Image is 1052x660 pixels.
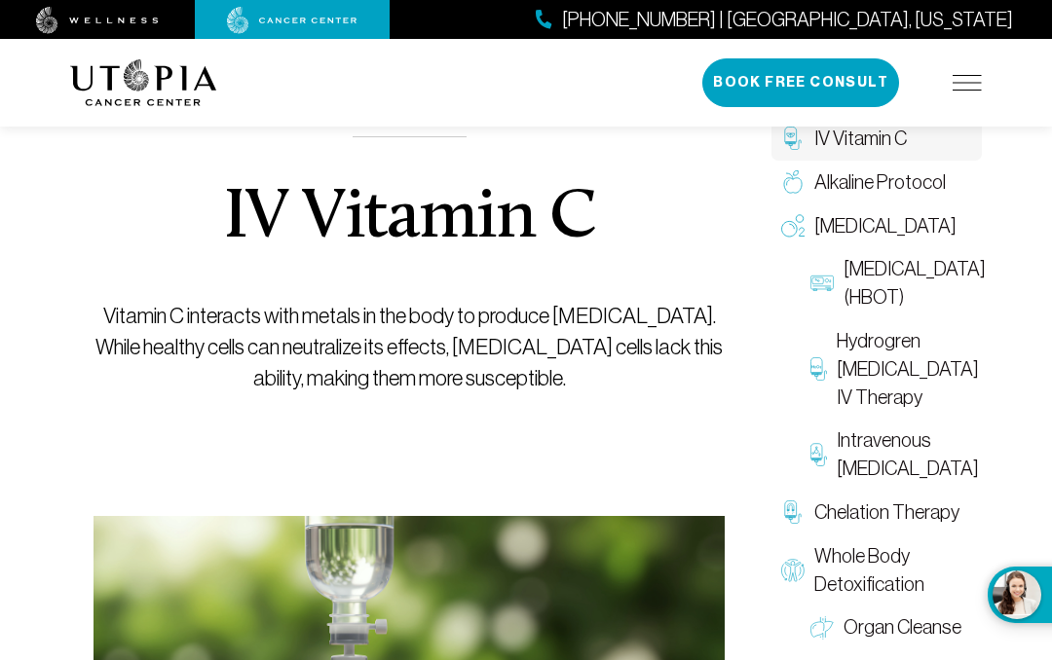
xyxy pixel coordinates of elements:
a: Whole Body Detoxification [771,534,982,606]
a: Organ Cleanse [801,605,982,649]
span: Hydrogren [MEDICAL_DATA] IV Therapy [837,327,979,411]
span: Organ Cleanse [844,613,961,642]
a: [MEDICAL_DATA] (HBOT) [801,247,982,319]
span: [MEDICAL_DATA] [814,212,957,240]
span: Whole Body Detoxification [814,542,972,599]
img: logo [70,59,217,106]
img: Alkaline Protocol [781,170,805,194]
h1: IV Vitamin C [223,184,596,254]
img: Hydrogren Peroxide IV Therapy [810,357,827,381]
a: Alkaline Protocol [771,161,982,204]
span: Alkaline Protocol [814,168,946,197]
img: icon-hamburger [953,75,982,91]
img: IV Vitamin C [781,127,805,150]
img: Intravenous Ozone Therapy [810,443,827,466]
span: [PHONE_NUMBER] | [GEOGRAPHIC_DATA], [US_STATE] [562,6,1013,34]
button: Book Free Consult [702,58,899,107]
img: cancer center [227,7,357,34]
a: Hydrogren [MEDICAL_DATA] IV Therapy [801,319,982,419]
span: Intravenous [MEDICAL_DATA] [837,426,979,483]
span: IV Vitamin C [814,125,907,153]
a: IV Vitamin C [771,117,982,161]
img: Hyperbaric Oxygen Therapy (HBOT) [810,272,834,295]
img: Organ Cleanse [810,616,834,640]
a: Chelation Therapy [771,491,982,534]
span: [MEDICAL_DATA] (HBOT) [844,255,986,312]
a: [MEDICAL_DATA] [771,204,982,248]
img: Whole Body Detoxification [781,559,805,582]
img: Chelation Therapy [781,500,805,524]
img: wellness [36,7,159,34]
a: [PHONE_NUMBER] | [GEOGRAPHIC_DATA], [US_STATE] [536,6,1013,34]
a: Intravenous [MEDICAL_DATA] [801,419,982,491]
img: Oxygen Therapy [781,214,805,238]
span: Chelation Therapy [814,498,959,527]
p: Vitamin C interacts with metals in the body to produce [MEDICAL_DATA]. While healthy cells can ne... [94,301,725,394]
